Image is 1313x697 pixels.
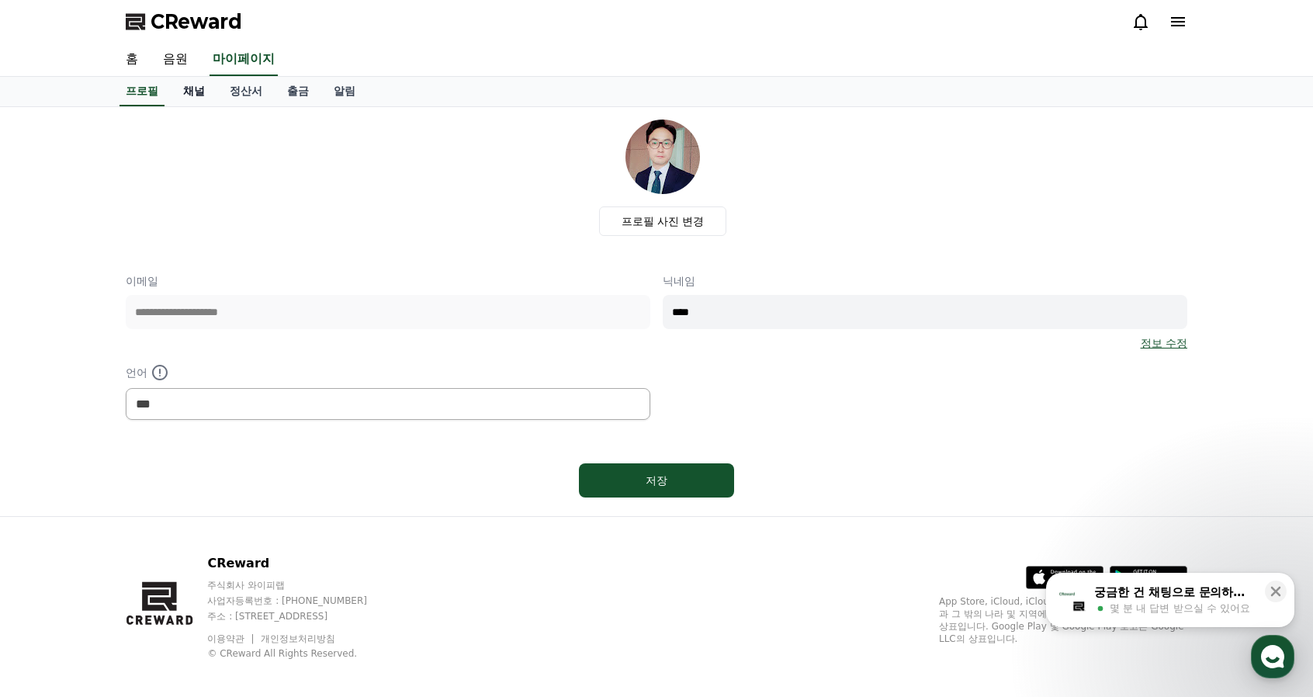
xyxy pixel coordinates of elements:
a: 이용약관 [207,633,256,644]
p: 사업자등록번호 : [PHONE_NUMBER] [207,595,397,607]
p: 주식회사 와이피랩 [207,579,397,591]
p: 이메일 [126,273,650,289]
span: 홈 [49,515,58,528]
p: © CReward All Rights Reserved. [207,647,397,660]
a: 마이페이지 [210,43,278,76]
a: 대화 [102,492,200,531]
span: 설정 [240,515,258,528]
a: 출금 [275,77,321,106]
p: CReward [207,554,397,573]
a: 음원 [151,43,200,76]
a: CReward [126,9,242,34]
button: 저장 [579,463,734,498]
div: 저장 [610,473,703,488]
a: 홈 [5,492,102,531]
a: 홈 [113,43,151,76]
p: 언어 [126,363,650,382]
p: 닉네임 [663,273,1187,289]
a: 프로필 [120,77,165,106]
span: CReward [151,9,242,34]
p: App Store, iCloud, iCloud Drive 및 iTunes Store는 미국과 그 밖의 나라 및 지역에서 등록된 Apple Inc.의 서비스 상표입니다. Goo... [939,595,1187,645]
p: 주소 : [STREET_ADDRESS] [207,610,397,622]
a: 정보 수정 [1141,335,1187,351]
a: 채널 [171,77,217,106]
img: profile_image [625,120,700,194]
label: 프로필 사진 변경 [599,206,727,236]
a: 설정 [200,492,298,531]
a: 정산서 [217,77,275,106]
span: 대화 [142,516,161,529]
a: 개인정보처리방침 [261,633,335,644]
a: 알림 [321,77,368,106]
